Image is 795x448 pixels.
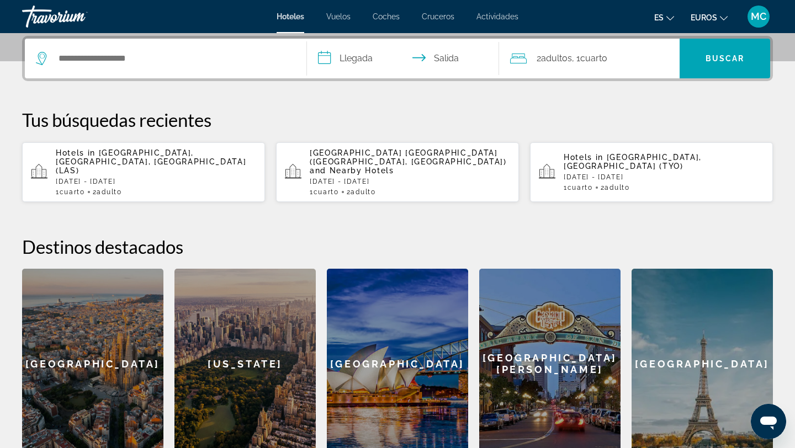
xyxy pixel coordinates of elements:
[564,153,702,170] span: [GEOGRAPHIC_DATA], [GEOGRAPHIC_DATA] (TYO)
[422,12,454,21] a: Cruceros
[22,236,773,258] h2: Destinos destacados
[564,153,603,162] span: Hotels in
[691,13,717,22] font: euros
[654,9,674,25] button: Cambiar idioma
[347,188,376,196] span: 2
[310,178,510,185] p: [DATE] - [DATE]
[310,188,339,196] span: 1
[373,12,400,21] a: Coches
[351,188,375,196] span: Adulto
[97,188,121,196] span: Adulto
[751,404,786,439] iframe: Botón para iniciar la ventana de mensajería
[580,53,607,63] font: Cuarto
[476,12,518,21] a: Actividades
[56,148,96,157] span: Hotels in
[22,142,265,202] button: Hotels in [GEOGRAPHIC_DATA], [GEOGRAPHIC_DATA], [GEOGRAPHIC_DATA] (LAS)[DATE] - [DATE]1Cuarto2Adulto
[751,10,766,22] font: MC
[564,173,764,181] p: [DATE] - [DATE]
[691,9,728,25] button: Cambiar moneda
[605,184,629,191] span: Adulto
[93,188,122,196] span: 2
[22,2,132,31] a: Travorium
[57,50,290,67] input: Buscar destino hotelero
[541,53,572,63] font: adultos
[310,166,394,175] span: and Nearby Hotels
[654,13,664,22] font: es
[276,142,519,202] button: [GEOGRAPHIC_DATA] [GEOGRAPHIC_DATA] ([GEOGRAPHIC_DATA], [GEOGRAPHIC_DATA]) and Nearby Hotels[DATE...
[310,148,507,166] span: [GEOGRAPHIC_DATA] [GEOGRAPHIC_DATA] ([GEOGRAPHIC_DATA], [GEOGRAPHIC_DATA])
[326,12,351,21] a: Vuelos
[314,188,339,196] span: Cuarto
[56,188,85,196] span: 1
[499,39,680,78] button: Viajeros: 2 adultos, 0 niños
[572,53,580,63] font: , 1
[564,184,593,191] span: 1
[277,12,304,21] a: Hoteles
[25,39,770,78] div: Widget de búsqueda
[568,184,593,191] span: Cuarto
[680,39,770,78] button: Buscar
[537,53,541,63] font: 2
[601,184,630,191] span: 2
[706,54,745,63] font: Buscar
[56,148,246,175] span: [GEOGRAPHIC_DATA], [GEOGRAPHIC_DATA], [GEOGRAPHIC_DATA] (LAS)
[22,109,773,131] p: Tus búsquedas recientes
[56,178,256,185] p: [DATE] - [DATE]
[307,39,499,78] button: Seleccione la fecha de entrada y salida
[530,142,773,202] button: Hotels in [GEOGRAPHIC_DATA], [GEOGRAPHIC_DATA] (TYO)[DATE] - [DATE]1Cuarto2Adulto
[60,188,85,196] span: Cuarto
[744,5,773,28] button: Menú de usuario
